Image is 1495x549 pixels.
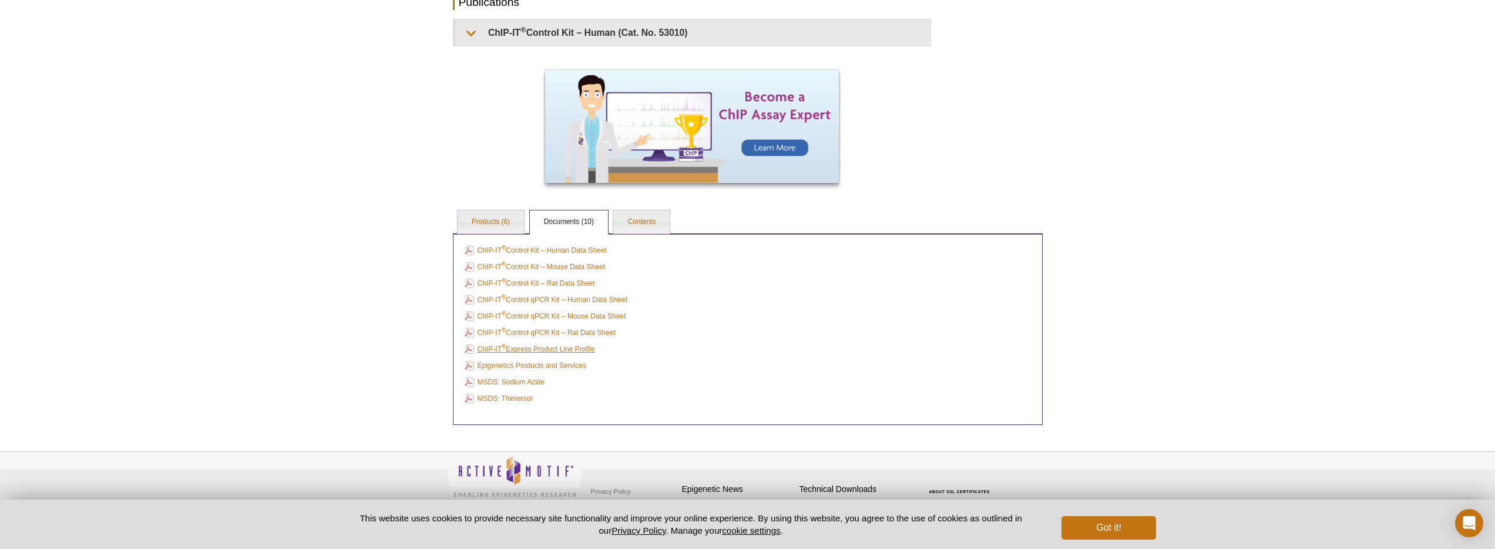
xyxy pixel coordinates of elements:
[458,210,524,234] a: Products (6)
[917,473,1005,498] table: Click to Verify - This site chose Symantec SSL for secure e-commerce and confidential communicati...
[520,25,526,34] sup: ®
[465,310,626,323] a: ChIP-IT®Control qPCR Kit – Mouse Data Sheet
[1061,516,1155,540] button: Got it!
[502,261,506,267] sup: ®
[502,343,506,350] sup: ®
[612,525,666,535] a: Privacy Policy
[465,244,607,257] a: ChIP-IT®Control Kit – Human Data Sheet
[465,359,586,372] a: Epigenetics Products and Services
[340,512,1043,537] p: This website uses cookies to provide necessary site functionality and improve your online experie...
[682,484,794,494] h4: Epigenetic News
[1455,509,1483,537] div: Open Intercom Messenger
[545,70,839,183] img: Become a ChIP Assay Expert
[613,210,670,234] a: Contents
[530,210,608,234] a: Documents (10)
[465,343,595,356] a: ChIP-IT®Express Product Line Profile
[929,490,990,494] a: ABOUT SSL CERTIFICATES
[722,525,780,535] button: cookie settings
[465,277,595,290] a: ChIP-IT®Control Kit – Rat Data Sheet
[799,484,911,494] h4: Technical Downloads
[502,310,506,317] sup: ®
[502,294,506,300] sup: ®
[502,277,506,284] sup: ®
[465,376,545,389] a: MSDS: Sodium Azide
[465,293,627,306] a: ChIP-IT®Control qPCR Kit – Human Data Sheet
[465,392,533,405] a: MSDS: Thimersol
[799,498,911,528] p: Get our brochures and newsletters, or request them by mail.
[455,19,930,46] summary: ChIP-IT®Control Kit – Human (Cat. No. 53010)
[465,326,616,339] a: ChIP-IT®Control qPCR Kit – Rat Data Sheet
[502,245,506,251] sup: ®
[465,260,605,273] a: ChIP-IT®Control Kit – Mouse Data Sheet
[682,498,794,538] p: Sign up for our monthly newsletter highlighting recent publications in the field of epigenetics.
[502,327,506,333] sup: ®
[447,452,582,500] img: Active Motif,
[588,483,634,500] a: Privacy Policy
